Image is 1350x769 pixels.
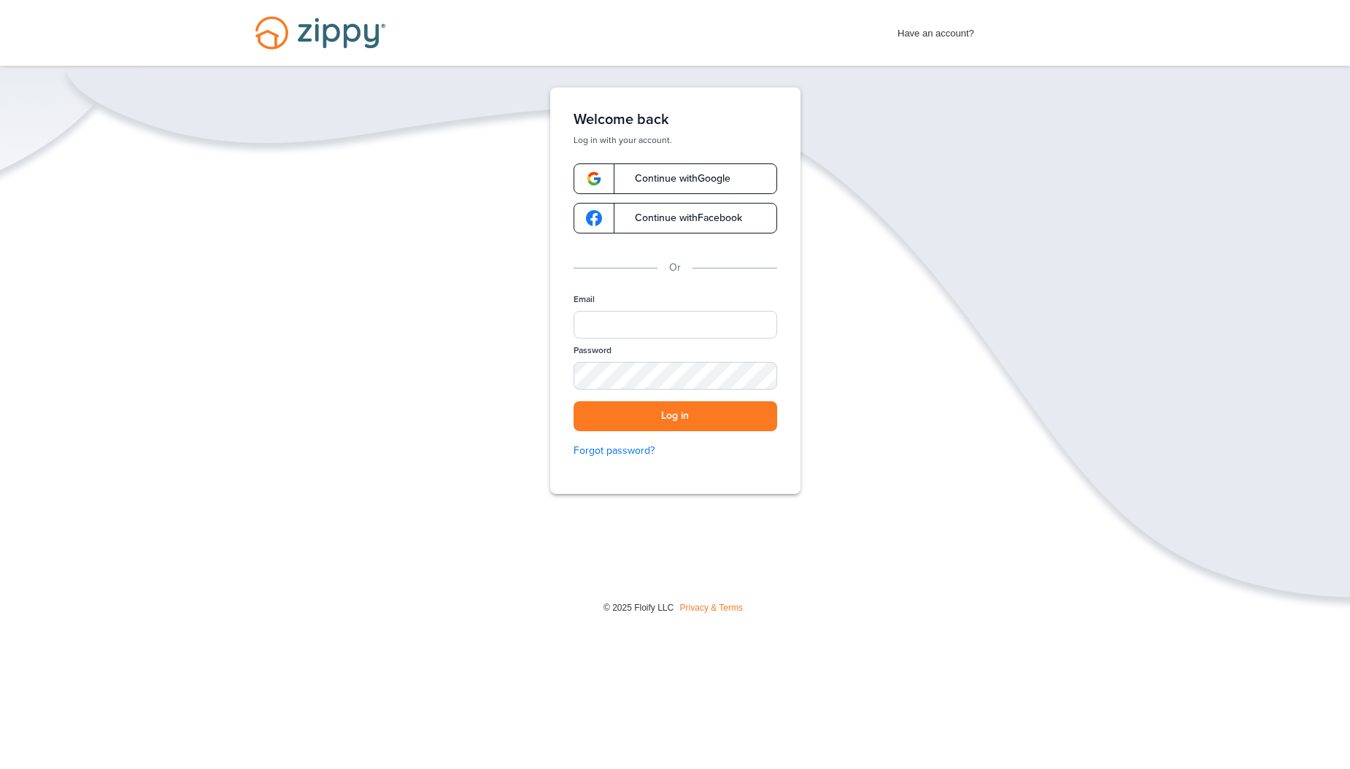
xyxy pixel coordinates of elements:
a: Forgot password? [574,443,777,459]
input: Email [574,311,777,339]
a: google-logoContinue withFacebook [574,203,777,233]
label: Email [574,293,595,306]
a: Privacy & Terms [680,603,743,613]
span: © 2025 Floify LLC [603,603,674,613]
label: Password [574,344,612,357]
img: google-logo [586,171,602,187]
span: Continue with Facebook [620,213,742,223]
span: Have an account? [898,18,974,42]
img: google-logo [586,210,602,226]
input: Password [574,362,777,390]
button: Log in [574,401,777,431]
p: Log in with your account. [574,134,777,146]
p: Or [669,260,681,276]
h1: Welcome back [574,111,777,128]
span: Continue with Google [620,174,730,184]
a: google-logoContinue withGoogle [574,163,777,194]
